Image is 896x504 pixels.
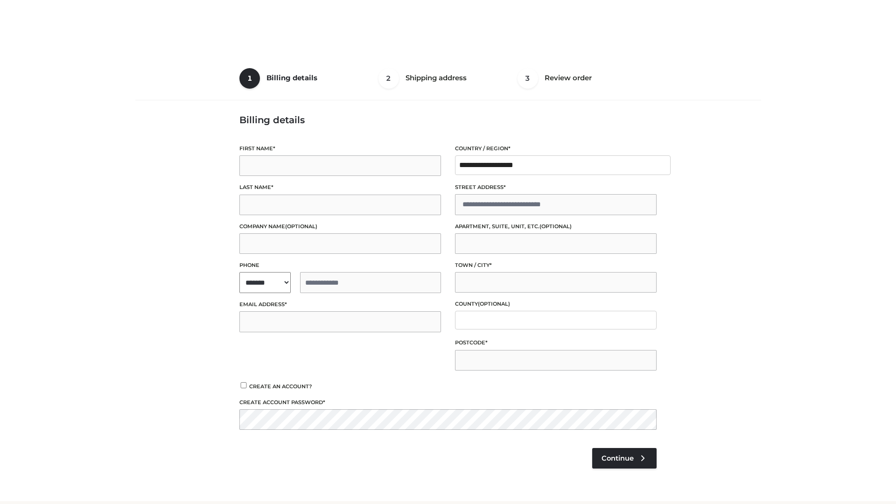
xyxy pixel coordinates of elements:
span: Shipping address [406,73,467,82]
span: Review order [545,73,592,82]
span: Continue [602,454,634,462]
span: 1 [239,68,260,89]
span: Billing details [266,73,317,82]
label: Street address [455,183,657,192]
input: Create an account? [239,382,248,388]
span: (optional) [539,223,572,230]
label: Country / Region [455,144,657,153]
label: Create account password [239,398,657,407]
label: Last name [239,183,441,192]
label: Postcode [455,338,657,347]
label: First name [239,144,441,153]
label: County [455,300,657,308]
label: Company name [239,222,441,231]
label: Email address [239,300,441,309]
span: 2 [378,68,399,89]
h3: Billing details [239,114,657,126]
label: Town / City [455,261,657,270]
label: Apartment, suite, unit, etc. [455,222,657,231]
label: Phone [239,261,441,270]
a: Continue [592,448,657,469]
span: Create an account? [249,383,312,390]
span: (optional) [285,223,317,230]
span: 3 [518,68,538,89]
span: (optional) [478,301,510,307]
